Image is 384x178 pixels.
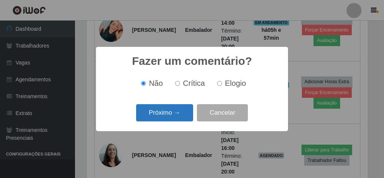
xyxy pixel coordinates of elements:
span: Não [149,79,163,87]
button: Cancelar [197,104,248,122]
input: Elogio [217,81,222,86]
button: Próximo → [136,104,193,122]
input: Crítica [175,81,180,86]
span: Elogio [225,79,246,87]
span: Crítica [183,79,205,87]
input: Não [141,81,146,86]
h2: Fazer um comentário? [132,54,252,68]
